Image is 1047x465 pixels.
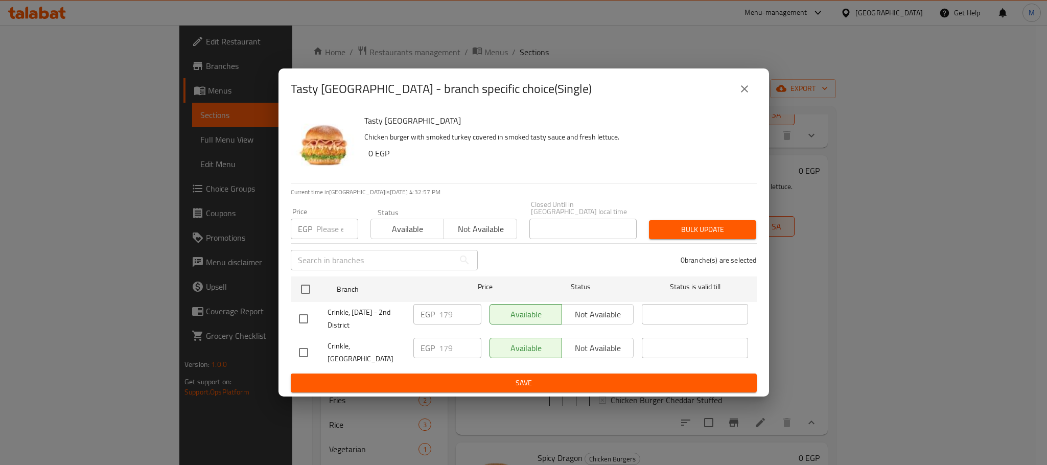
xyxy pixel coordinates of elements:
img: Tasty Turkey [291,113,356,179]
span: Branch [337,283,443,296]
span: Bulk update [657,223,748,236]
button: close [732,77,757,101]
p: Current time in [GEOGRAPHIC_DATA] is [DATE] 4:32:57 PM [291,188,757,197]
p: EGP [421,308,435,320]
input: Please enter price [439,338,481,358]
h2: Tasty [GEOGRAPHIC_DATA] - branch specific choice(Single) [291,81,592,97]
span: Save [299,377,749,389]
h6: Tasty [GEOGRAPHIC_DATA] [364,113,749,128]
p: EGP [298,223,312,235]
button: Save [291,374,757,392]
span: Crinkle, [GEOGRAPHIC_DATA] [328,340,405,365]
p: 0 branche(s) are selected [681,255,757,265]
button: Bulk update [649,220,756,239]
span: Not available [448,222,513,237]
h6: 0 EGP [368,146,749,160]
p: EGP [421,342,435,354]
button: Not available [444,219,517,239]
input: Search in branches [291,250,454,270]
span: Price [451,281,519,293]
input: Please enter price [316,219,358,239]
p: Chicken burger with smoked turkey covered in smoked tasty sauce and fresh lettuce. [364,131,749,144]
span: Status [527,281,634,293]
input: Please enter price [439,304,481,324]
span: Crinkle, [DATE] - 2nd District [328,306,405,332]
button: Available [370,219,444,239]
span: Status is valid till [642,281,748,293]
span: Available [375,222,440,237]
